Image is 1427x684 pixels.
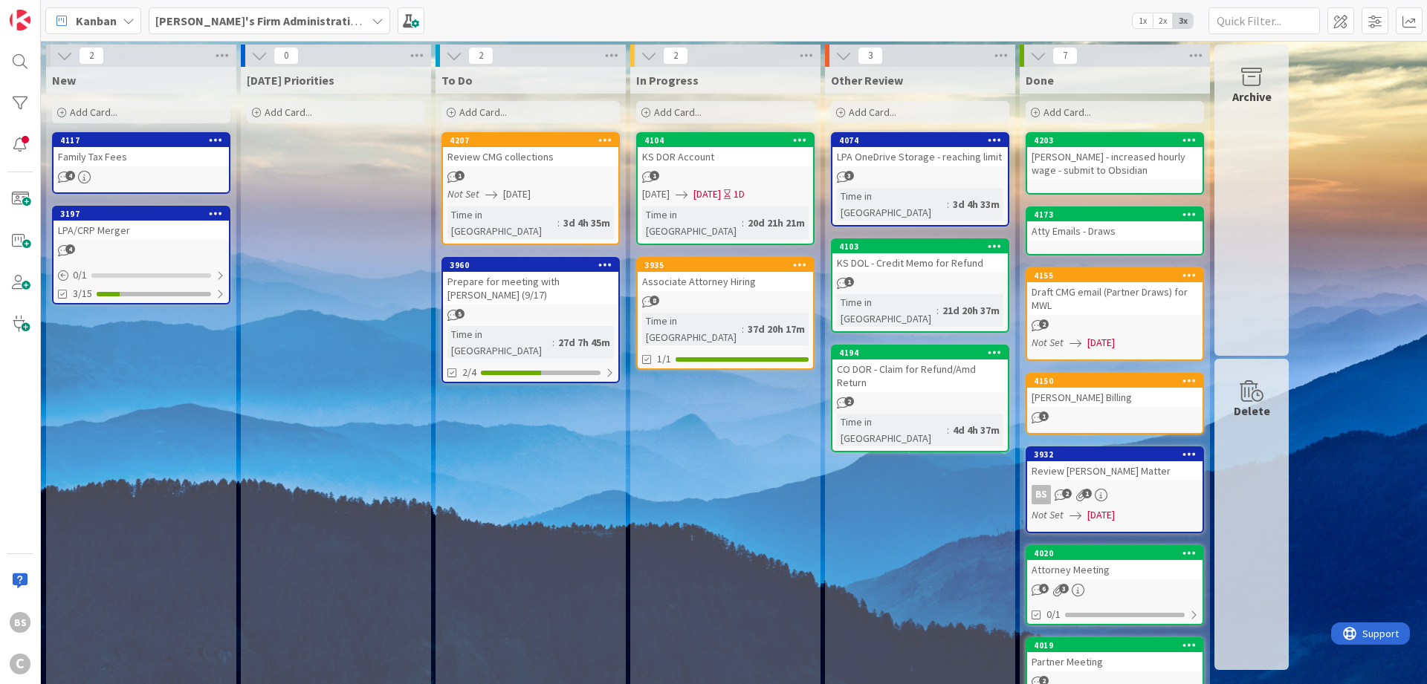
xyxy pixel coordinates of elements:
div: Atty Emails - Draws [1027,221,1203,241]
div: 4019 [1027,639,1203,652]
span: Other Review [831,73,903,88]
div: 4207Review CMG collections [443,134,618,166]
span: : [742,215,744,231]
span: 3 [844,171,854,180]
span: 3/15 [73,286,92,302]
div: LPA/CRP Merger [54,221,229,240]
div: 4173 [1034,209,1203,220]
span: Add Card... [654,105,702,119]
div: Time in [GEOGRAPHIC_DATA] [837,414,947,446]
div: 4117 [60,135,229,146]
div: 1D [734,186,745,202]
span: 0 [274,47,299,65]
span: Add Card... [265,105,312,119]
span: To Do [441,73,473,88]
span: 2 [1062,489,1072,498]
div: 4155Draft CMG email (Partner Draws) for MWL [1027,269,1203,315]
div: 4019 [1034,640,1203,651]
div: 4194 [839,348,1008,358]
div: C [10,654,30,674]
span: : [742,321,744,337]
div: 4074LPA OneDrive Storage - reaching limit [832,134,1008,166]
div: BS [10,612,30,633]
div: 4194CO DOR - Claim for Refund/Amd Return [832,346,1008,392]
span: Today's Priorities [247,73,334,88]
b: [PERSON_NAME]'s Firm Administration Board [155,13,399,28]
span: New [52,73,76,88]
div: Family Tax Fees [54,147,229,166]
div: 4207 [450,135,618,146]
div: 3932 [1027,448,1203,461]
div: Time in [GEOGRAPHIC_DATA] [447,206,557,239]
div: 0/1 [54,266,229,284]
span: 2/4 [462,365,476,380]
div: 4074 [839,135,1008,146]
div: 4155 [1027,269,1203,282]
div: 4104 [638,134,813,147]
span: 8 [650,296,659,305]
div: Time in [GEOGRAPHIC_DATA] [642,206,742,239]
div: 4203 [1027,134,1203,147]
span: 3 [1059,584,1069,593]
div: 4020 [1027,547,1203,560]
div: Review [PERSON_NAME] Matter [1027,461,1203,481]
span: 4 [65,171,75,180]
div: Partner Meeting [1027,652,1203,671]
span: [DATE] [503,186,531,202]
div: 4020Attorney Meeting [1027,547,1203,579]
span: 5 [455,309,465,319]
span: 1 [455,171,465,180]
i: Not Set [1032,508,1064,521]
div: 4117 [54,134,229,147]
span: 6 [1039,584,1049,593]
span: Add Card... [849,105,896,119]
span: : [936,302,939,319]
div: Time in [GEOGRAPHIC_DATA] [837,188,947,221]
span: Add Card... [70,105,117,119]
div: 3935Associate Attorney Hiring [638,258,813,291]
div: Draft CMG email (Partner Draws) for MWL [1027,282,1203,315]
div: 3197 [60,209,229,219]
span: 1x [1133,13,1153,28]
span: Add Card... [459,105,507,119]
div: 3d 4h 35m [560,215,614,231]
div: 4150[PERSON_NAME] Billing [1027,374,1203,407]
div: 4207 [443,134,618,147]
div: 4020 [1034,548,1203,558]
div: 4150 [1027,374,1203,388]
div: 3935 [644,260,813,270]
span: : [947,196,949,212]
div: 3960Prepare for meeting with [PERSON_NAME] (9/17) [443,258,618,304]
div: 37d 20h 17m [744,321,809,337]
i: Not Set [447,187,479,201]
span: 2x [1153,13,1173,28]
span: 3x [1173,13,1193,28]
span: [DATE] [1087,335,1115,351]
div: 3960 [450,260,618,270]
span: [DATE] [693,186,721,202]
span: 1 [650,171,659,180]
span: : [947,422,949,438]
span: In Progress [636,73,699,88]
input: Quick Filter... [1208,7,1320,34]
i: Not Set [1032,336,1064,349]
div: 4155 [1034,270,1203,281]
div: 4173Atty Emails - Draws [1027,208,1203,241]
div: [PERSON_NAME] - increased hourly wage - submit to Obsidian [1027,147,1203,180]
span: 2 [663,47,688,65]
div: 4019Partner Meeting [1027,639,1203,671]
img: Visit kanbanzone.com [10,10,30,30]
span: 2 [1039,319,1049,329]
span: 2 [468,47,494,65]
div: 3932 [1034,449,1203,460]
div: 4074 [832,134,1008,147]
div: LPA OneDrive Storage - reaching limit [832,147,1008,166]
span: [DATE] [1087,507,1115,523]
div: Prepare for meeting with [PERSON_NAME] (9/17) [443,272,618,304]
div: 3932Review [PERSON_NAME] Matter [1027,448,1203,481]
div: KS DOR Account [638,147,813,166]
div: Associate Attorney Hiring [638,272,813,291]
div: 4104 [644,135,813,146]
div: 4103 [832,240,1008,253]
span: 1 [1039,411,1049,421]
